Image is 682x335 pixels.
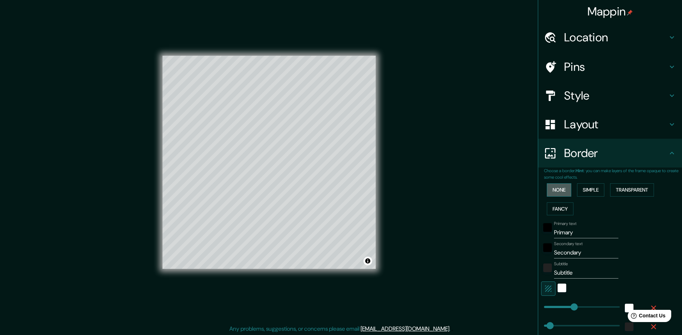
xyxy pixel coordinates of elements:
button: Toggle attribution [363,257,372,265]
label: Secondary text [554,241,583,247]
label: Subtitle [554,261,568,267]
div: Layout [538,110,682,139]
button: None [547,183,571,197]
button: black [543,223,552,232]
iframe: Help widget launcher [618,307,674,327]
h4: Pins [564,60,668,74]
div: Pins [538,52,682,81]
a: [EMAIL_ADDRESS][DOMAIN_NAME] [361,325,449,332]
p: Any problems, suggestions, or concerns please email . [229,325,450,333]
div: Style [538,81,682,110]
div: Location [538,23,682,52]
button: white [625,304,633,312]
h4: Mappin [587,4,633,19]
button: Fancy [547,202,573,216]
button: black [543,243,552,252]
h4: Location [564,30,668,45]
h4: Layout [564,117,668,132]
div: Border [538,139,682,167]
p: Choose a border. : you can make layers of the frame opaque to create some cool effects. [544,167,682,180]
div: . [450,325,452,333]
img: pin-icon.png [627,10,633,15]
h4: Style [564,88,668,103]
b: Hint [576,168,584,174]
button: white [558,284,566,292]
button: color-222222 [543,263,552,272]
label: Primary text [554,221,576,227]
button: Transparent [610,183,654,197]
h4: Border [564,146,668,160]
button: Simple [577,183,604,197]
div: . [452,325,453,333]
